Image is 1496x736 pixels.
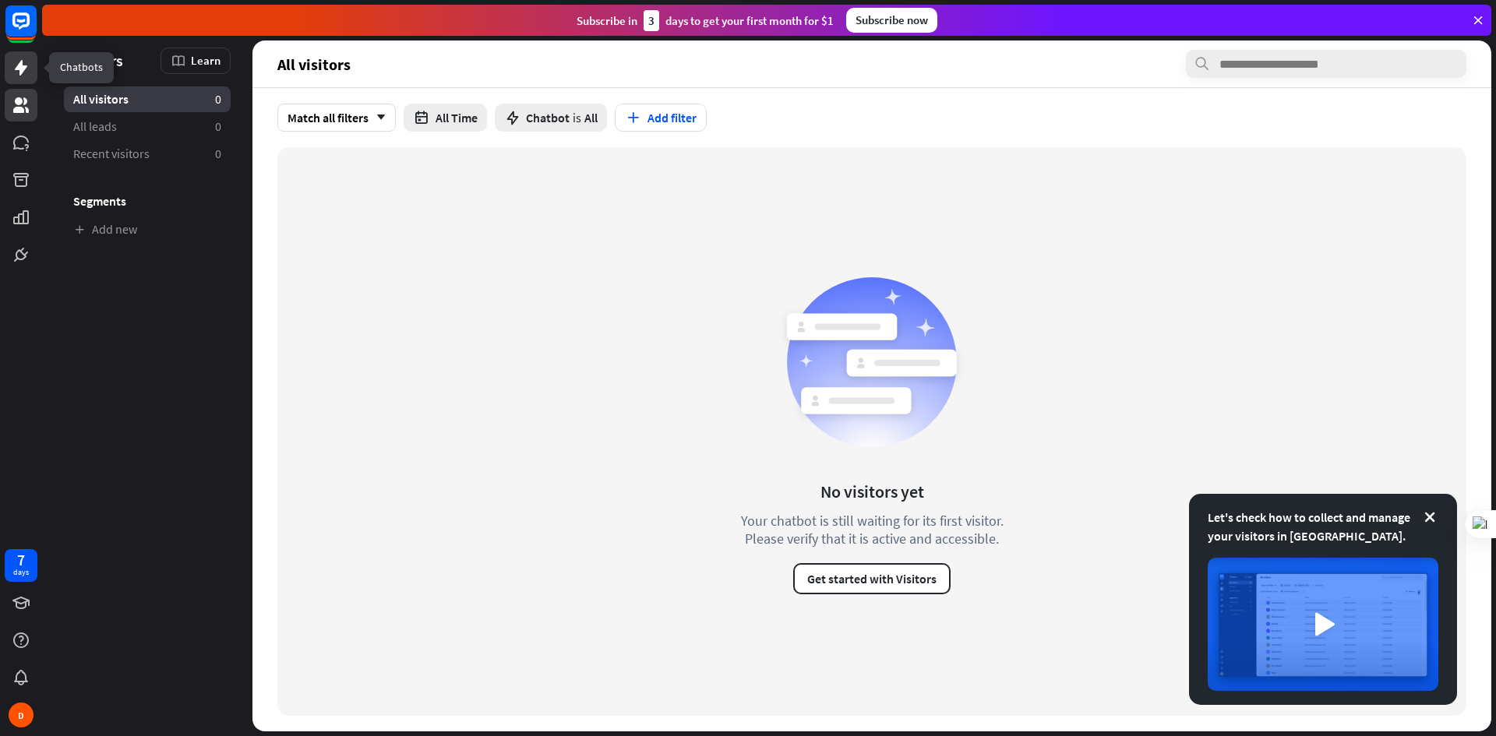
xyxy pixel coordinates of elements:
span: All visitors [277,55,351,73]
span: All [584,110,598,125]
div: No visitors yet [820,481,924,502]
aside: 0 [215,146,221,162]
button: Add filter [615,104,707,132]
h3: Segments [64,193,231,209]
span: Recent visitors [73,146,150,162]
img: image [1208,558,1438,691]
a: Recent visitors 0 [64,141,231,167]
span: All leads [73,118,117,135]
div: Subscribe now [846,8,937,33]
a: Add new [64,217,231,242]
div: 3 [644,10,659,31]
span: Chatbot [526,110,570,125]
button: All Time [404,104,487,132]
div: Subscribe in days to get your first month for $1 [577,10,834,31]
button: Get started with Visitors [793,563,951,594]
button: Open LiveChat chat widget [12,6,59,53]
div: Let's check how to collect and manage your visitors in [GEOGRAPHIC_DATA]. [1208,508,1438,545]
a: All leads 0 [64,114,231,139]
span: is [573,110,581,125]
div: Your chatbot is still waiting for its first visitor. Please verify that it is active and accessible. [712,512,1032,548]
div: days [13,567,29,578]
div: D [9,703,34,727]
aside: 0 [215,118,221,135]
aside: 0 [215,91,221,107]
span: Learn [191,53,221,68]
div: 7 [17,553,25,567]
span: Visitors [73,51,123,69]
a: 7 days [5,549,37,582]
span: All visitors [73,91,129,107]
i: arrow_down [369,113,386,122]
div: Match all filters [277,104,396,132]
